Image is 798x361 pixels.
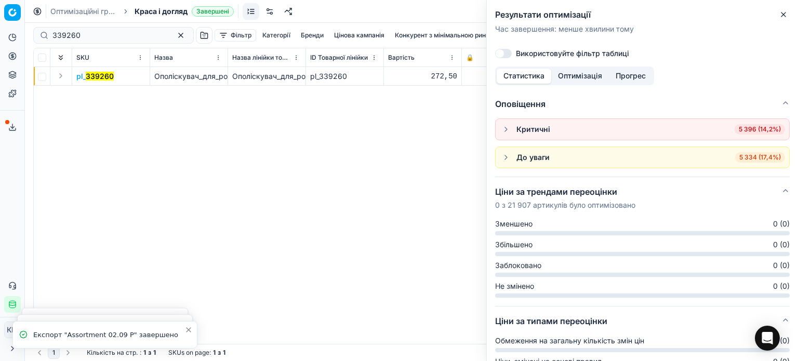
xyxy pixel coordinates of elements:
[388,54,415,62] span: Вартість
[516,152,550,163] div: До уваги
[773,239,790,250] span: 0 (0)
[516,50,629,57] label: Використовуйте фільтр таблиці
[773,281,790,291] span: 0 (0)
[5,322,20,338] span: КM
[218,349,221,357] strong: з
[55,51,67,64] button: Expand all
[76,54,89,62] span: SKU
[391,29,529,42] button: Конкурент з мінімальною ринковою ціною
[497,69,551,84] button: Статистика
[258,29,295,42] button: Категорії
[50,6,117,17] a: Оптимізаційні групи
[143,349,146,357] strong: 1
[330,29,389,42] button: Цінова кампанія
[495,200,635,210] p: 0 з 21 907 артикулів було оптимізовано
[154,72,447,81] span: Ополіскувач_для_ротової_порожнини_Listerine_Свіжа_м’ята_1000_мл_(103060040)
[192,6,234,17] span: Завершені
[76,71,114,82] span: pl_
[4,322,21,338] button: КM
[168,349,211,357] span: SKUs on page :
[495,219,533,229] span: Зменшено
[232,71,301,82] div: Ополіскувач_для_ротової_порожнини_Listerine_Свіжа_м’ята_1000_мл_(103060040)
[55,70,67,82] button: Expand
[495,281,534,291] span: Не змінено
[495,24,790,34] p: Час завершення : менше хвилини тому
[87,349,138,357] span: Кількість на стр.
[297,29,328,42] button: Бренди
[182,324,195,336] button: Close toast
[773,260,790,271] span: 0 (0)
[135,6,188,17] span: Краса і догляд
[87,349,156,357] div: :
[551,69,609,84] button: Оптимізація
[50,6,234,17] nav: breadcrumb
[773,219,790,229] span: 0 (0)
[735,124,785,135] span: 5 396 (14,2%)
[148,349,151,357] strong: з
[48,346,60,359] button: 1
[495,8,790,21] h2: Результати оптимізації
[76,71,114,82] button: pl_339260
[495,336,644,346] span: Обмеження на загальну кількість змін цін
[33,346,74,359] nav: pagination
[213,349,216,357] strong: 1
[215,29,256,42] button: Фільтр
[135,6,234,17] span: Краса і доглядЗавершені
[495,306,790,336] button: Ціни за типами переоцінки
[735,152,785,163] span: 5 334 (17,4%)
[223,349,225,357] strong: 1
[755,326,780,351] div: Open Intercom Messenger
[495,239,533,250] span: Збільшено
[232,54,291,62] span: Назва лінійки товарів
[310,71,379,82] div: pl_339260
[495,177,790,219] button: Ціни за трендами переоцінки0 з 21 907 артикулів було оптимізовано
[86,72,114,81] mark: 339260
[495,219,790,306] div: Ціни за трендами переоцінки0 з 21 907 артикулів було оптимізовано
[516,124,550,135] div: Критичні
[33,330,184,340] div: Експорт "Assortment 02.09 Р" завершено
[495,260,541,271] span: Заблоковано
[609,69,653,84] button: Прогрес
[495,118,790,177] div: Оповіщення
[62,346,74,359] button: Go to next page
[52,30,166,41] input: Пошук по SKU або назві
[153,349,156,357] strong: 1
[773,336,790,346] span: 0 (0)
[466,54,474,62] span: 🔒
[495,185,635,198] h5: Ціни за трендами переоцінки
[495,89,790,118] button: Оповіщення
[310,54,368,62] span: ID Товарної лінійки
[154,54,173,62] span: Назва
[33,346,46,359] button: Go to previous page
[388,71,457,82] div: 272,50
